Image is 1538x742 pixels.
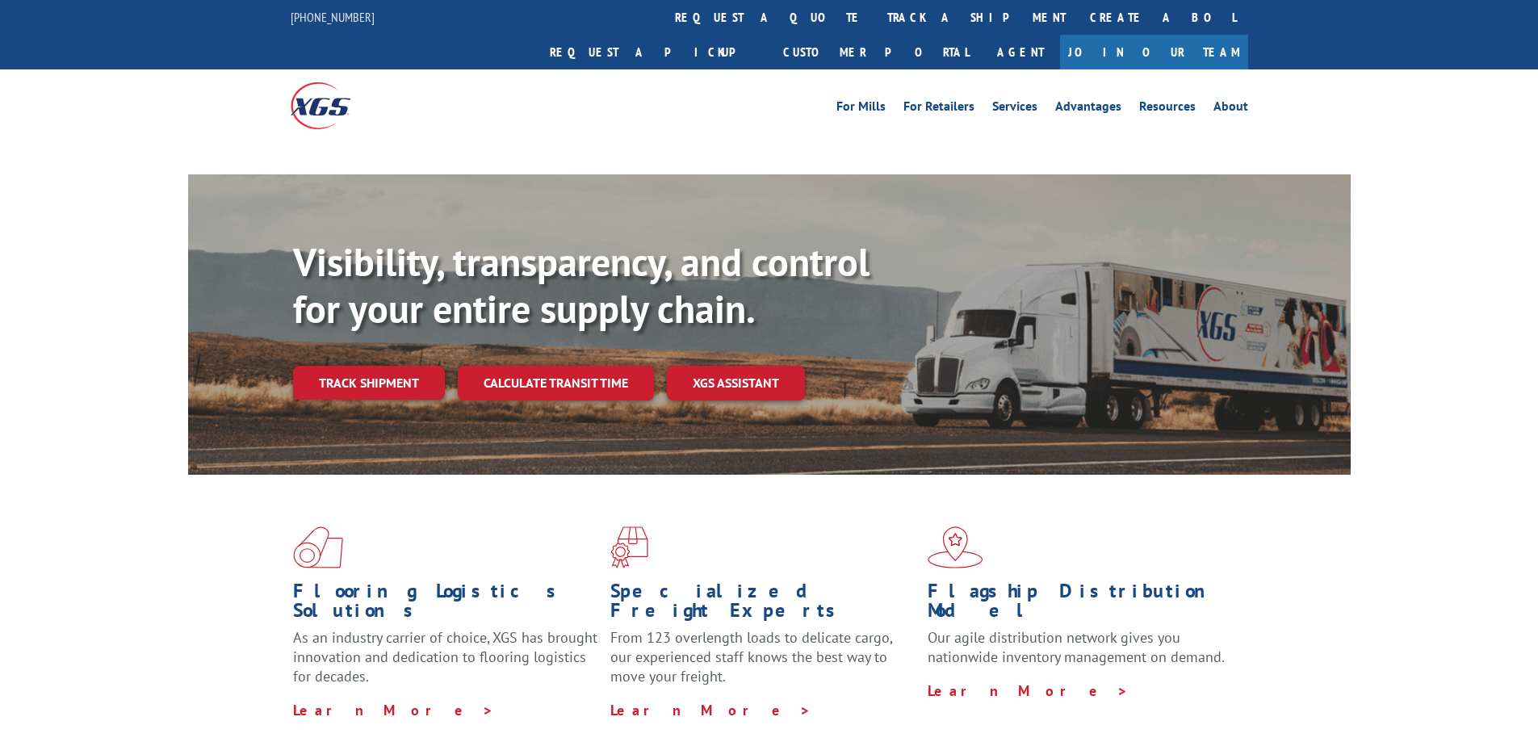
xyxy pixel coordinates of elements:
[903,100,974,118] a: For Retailers
[981,35,1060,69] a: Agent
[458,366,654,400] a: Calculate transit time
[992,100,1037,118] a: Services
[1055,100,1121,118] a: Advantages
[1139,100,1196,118] a: Resources
[293,526,343,568] img: xgs-icon-total-supply-chain-intelligence-red
[610,628,916,700] p: From 123 overlength loads to delicate cargo, our experienced staff knows the best way to move you...
[771,35,981,69] a: Customer Portal
[293,366,445,400] a: Track shipment
[836,100,886,118] a: For Mills
[293,581,598,628] h1: Flooring Logistics Solutions
[293,237,870,333] b: Visibility, transparency, and control for your entire supply chain.
[610,581,916,628] h1: Specialized Freight Experts
[293,628,597,685] span: As an industry carrier of choice, XGS has brought innovation and dedication to flooring logistics...
[928,628,1225,666] span: Our agile distribution network gives you nationwide inventory management on demand.
[610,701,811,719] a: Learn More >
[538,35,771,69] a: Request a pickup
[293,701,494,719] a: Learn More >
[928,681,1129,700] a: Learn More >
[291,9,375,25] a: [PHONE_NUMBER]
[928,526,983,568] img: xgs-icon-flagship-distribution-model-red
[1213,100,1248,118] a: About
[610,526,648,568] img: xgs-icon-focused-on-flooring-red
[928,581,1233,628] h1: Flagship Distribution Model
[1060,35,1248,69] a: Join Our Team
[667,366,805,400] a: XGS ASSISTANT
